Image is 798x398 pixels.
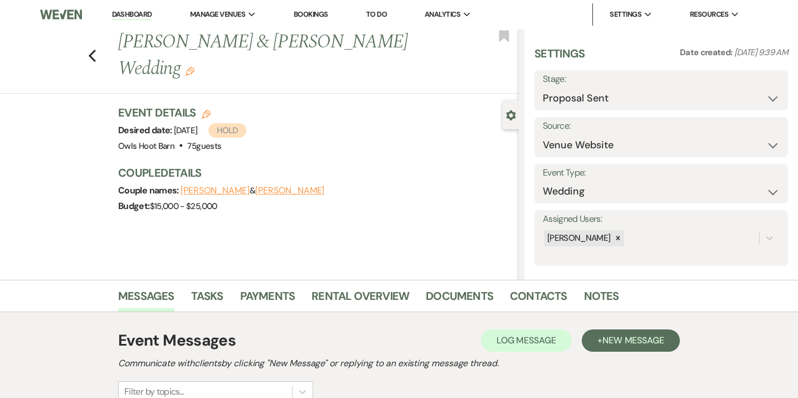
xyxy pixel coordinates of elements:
[582,329,680,352] button: +New Message
[734,47,788,58] span: [DATE] 9:39 AM
[255,186,324,195] button: [PERSON_NAME]
[118,357,680,370] h2: Communicate with clients by clicking "New Message" or replying to an existing message thread.
[680,47,734,58] span: Date created:
[190,9,245,20] span: Manage Venues
[481,329,572,352] button: Log Message
[510,287,567,312] a: Contacts
[543,211,780,227] label: Assigned Users:
[118,329,236,352] h1: Event Messages
[506,109,516,120] button: Close lead details
[426,287,493,312] a: Documents
[690,9,728,20] span: Resources
[584,287,619,312] a: Notes
[294,9,328,19] a: Bookings
[497,334,556,346] span: Log Message
[118,124,174,136] span: Desired date:
[240,287,295,312] a: Payments
[40,3,82,26] img: Weven Logo
[187,140,221,152] span: 75 guests
[186,66,194,76] button: Edit
[425,9,460,20] span: Analytics
[543,118,780,134] label: Source:
[543,71,780,88] label: Stage:
[312,287,409,312] a: Rental Overview
[118,287,174,312] a: Messages
[118,140,174,152] span: Owls Hoot Barn
[118,165,508,181] h3: Couple Details
[543,165,780,181] label: Event Type:
[610,9,641,20] span: Settings
[534,46,585,70] h3: Settings
[366,9,387,19] a: To Do
[174,125,246,136] span: [DATE]
[181,185,324,196] span: &
[602,334,664,346] span: New Message
[150,201,217,212] span: $15,000 - $25,000
[112,9,152,20] a: Dashboard
[118,105,246,120] h3: Event Details
[118,200,150,212] span: Budget:
[544,230,612,246] div: [PERSON_NAME]
[208,123,246,138] span: Hold
[118,29,434,82] h1: [PERSON_NAME] & [PERSON_NAME] Wedding
[191,287,223,312] a: Tasks
[181,186,250,195] button: [PERSON_NAME]
[118,185,181,196] span: Couple names:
